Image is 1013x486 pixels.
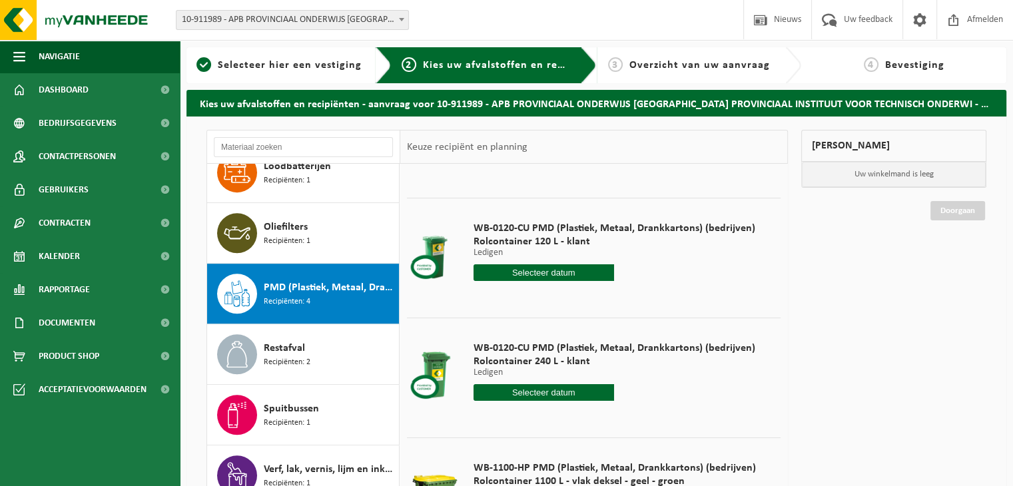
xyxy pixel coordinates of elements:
span: 4 [864,57,878,72]
span: Bevestiging [885,60,944,71]
span: Acceptatievoorwaarden [39,373,147,406]
span: PMD (Plastiek, Metaal, Drankkartons) (bedrijven) [264,280,396,296]
span: 1 [196,57,211,72]
span: Product Shop [39,340,99,373]
span: Recipiënten: 1 [264,417,310,429]
p: Uw winkelmand is leeg [802,162,986,187]
div: Keuze recipiënt en planning [400,130,533,164]
p: Ledigen [474,368,755,377]
span: Recipiënten: 1 [264,174,310,187]
span: Navigatie [39,40,80,73]
a: 1Selecteer hier een vestiging [193,57,365,73]
button: Oliefilters Recipiënten: 1 [207,203,400,264]
button: PMD (Plastiek, Metaal, Drankkartons) (bedrijven) Recipiënten: 4 [207,264,400,324]
input: Materiaal zoeken [214,137,393,157]
span: Gebruikers [39,173,89,206]
button: Restafval Recipiënten: 2 [207,324,400,385]
span: 2 [402,57,416,72]
span: Rolcontainer 240 L - klant [474,355,755,368]
span: WB-0120-CU PMD (Plastiek, Metaal, Drankkartons) (bedrijven) [474,342,755,355]
span: Documenten [39,306,95,340]
h2: Kies uw afvalstoffen en recipiënten - aanvraag voor 10-911989 - APB PROVINCIAAL ONDERWIJS [GEOGRA... [186,90,1006,116]
span: Recipiënten: 2 [264,356,310,369]
span: Kalender [39,240,80,273]
a: Doorgaan [930,201,985,220]
span: Verf, lak, vernis, lijm en inkt, industrieel in kleinverpakking [264,461,396,477]
span: 10-911989 - APB PROVINCIAAL ONDERWIJS ANTWERPEN PROVINCIAAL INSTITUUT VOOR TECHNISCH ONDERWI - ST... [176,11,408,29]
span: WB-1100-HP PMD (Plastiek, Metaal, Drankkartons) (bedrijven) [474,461,756,475]
span: Oliefilters [264,219,308,235]
button: Loodbatterijen Recipiënten: 1 [207,142,400,203]
button: Spuitbussen Recipiënten: 1 [207,385,400,445]
div: [PERSON_NAME] [801,130,986,162]
span: WB-0120-CU PMD (Plastiek, Metaal, Drankkartons) (bedrijven) [474,222,755,235]
span: 10-911989 - APB PROVINCIAAL ONDERWIJS ANTWERPEN PROVINCIAAL INSTITUUT VOOR TECHNISCH ONDERWI - ST... [176,10,409,30]
span: Loodbatterijen [264,158,331,174]
span: Contracten [39,206,91,240]
span: Bedrijfsgegevens [39,107,117,140]
input: Selecteer datum [474,384,615,401]
span: Kies uw afvalstoffen en recipiënten [423,60,606,71]
span: Contactpersonen [39,140,116,173]
span: Recipiënten: 1 [264,235,310,248]
span: Selecteer hier een vestiging [218,60,362,71]
p: Ledigen [474,248,755,258]
span: Rolcontainer 120 L - klant [474,235,755,248]
input: Selecteer datum [474,264,615,281]
span: Dashboard [39,73,89,107]
span: Overzicht van uw aanvraag [629,60,770,71]
span: Recipiënten: 4 [264,296,310,308]
span: Spuitbussen [264,401,319,417]
span: Rapportage [39,273,90,306]
span: Restafval [264,340,305,356]
span: 3 [608,57,623,72]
